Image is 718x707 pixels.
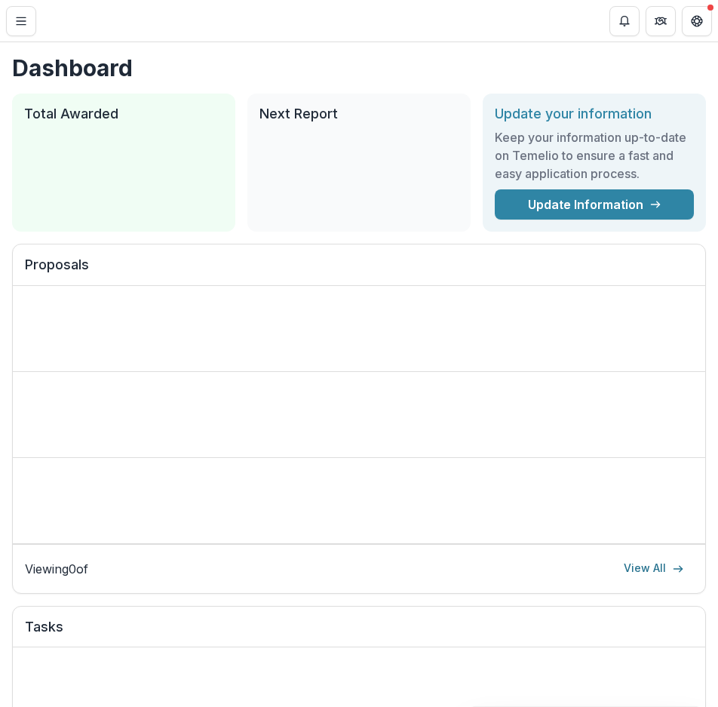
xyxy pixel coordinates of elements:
[6,6,36,36] button: Toggle Menu
[615,557,693,581] a: View All
[495,128,694,183] h3: Keep your information up-to-date on Temelio to ensure a fast and easy application process.
[609,6,640,36] button: Notifications
[24,106,223,122] h2: Total Awarded
[25,257,693,285] h2: Proposals
[495,106,694,122] h2: Update your information
[25,619,693,647] h2: Tasks
[646,6,676,36] button: Partners
[259,106,459,122] h2: Next Report
[495,189,694,220] a: Update Information
[25,560,88,578] p: Viewing 0 of
[682,6,712,36] button: Get Help
[12,54,706,81] h1: Dashboard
